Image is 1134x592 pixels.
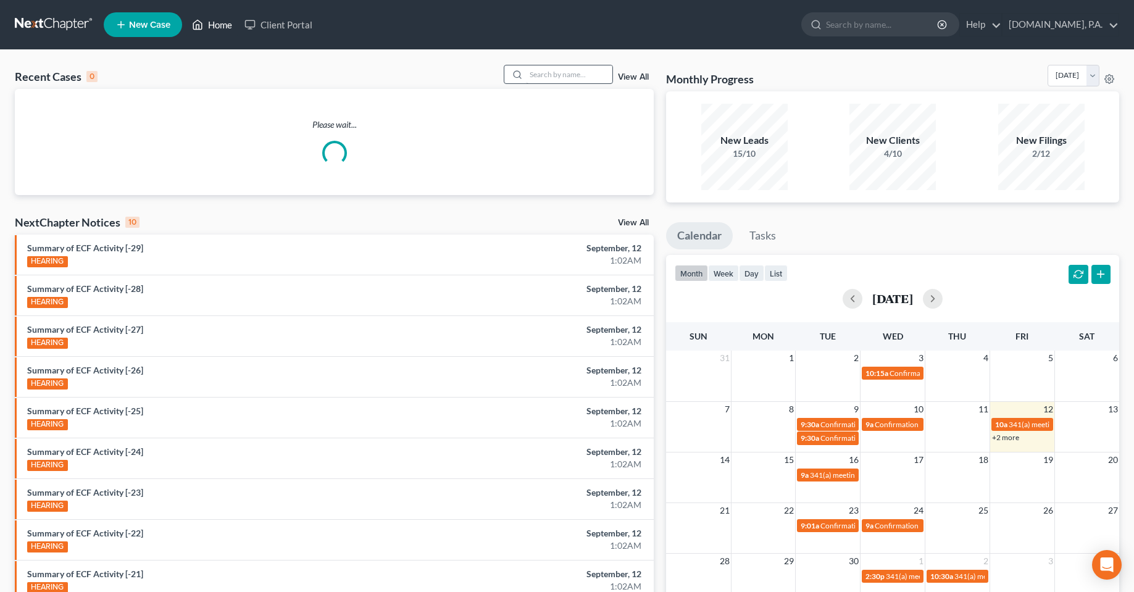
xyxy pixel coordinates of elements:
[912,503,925,518] span: 24
[445,458,641,470] div: 1:02AM
[723,402,731,417] span: 7
[853,402,860,417] span: 9
[526,65,612,83] input: Search by name...
[666,72,754,86] h3: Monthly Progress
[820,521,890,530] span: Confirmation hearing
[948,331,966,341] span: Thu
[853,351,860,365] span: 2
[666,222,733,249] a: Calendar
[701,148,788,160] div: 15/10
[753,331,774,341] span: Mon
[1047,351,1054,365] span: 5
[618,219,649,227] a: View All
[618,73,649,81] a: View All
[865,572,885,581] span: 2:30p
[27,501,68,512] div: HEARING
[719,452,731,467] span: 14
[445,540,641,552] div: 1:02AM
[739,265,764,281] button: day
[445,295,641,307] div: 1:02AM
[27,324,143,335] a: Summary of ECF Activity [-27]
[912,402,925,417] span: 10
[27,460,68,471] div: HEARING
[27,541,68,552] div: HEARING
[801,521,819,530] span: 9:01a
[890,369,959,378] span: Confirmation hearing
[998,148,1085,160] div: 2/12
[783,554,795,569] span: 29
[445,499,641,511] div: 1:02AM
[820,331,836,341] span: Tue
[738,222,787,249] a: Tasks
[1107,503,1119,518] span: 27
[995,420,1007,429] span: 10a
[960,14,1001,36] a: Help
[27,406,143,416] a: Summary of ECF Activity [-25]
[708,265,739,281] button: week
[445,242,641,254] div: September, 12
[977,503,990,518] span: 25
[801,420,819,429] span: 9:30a
[875,521,944,530] span: Confirmation hearing
[764,265,788,281] button: list
[788,402,795,417] span: 8
[865,521,873,530] span: 9a
[129,20,170,30] span: New Case
[719,554,731,569] span: 28
[27,569,143,579] a: Summary of ECF Activity [-21]
[1015,331,1028,341] span: Fri
[186,14,238,36] a: Home
[1092,550,1122,580] div: Open Intercom Messenger
[86,71,98,82] div: 0
[445,405,641,417] div: September, 12
[848,554,860,569] span: 30
[865,369,888,378] span: 10:15a
[27,419,68,430] div: HEARING
[848,452,860,467] span: 16
[1042,402,1054,417] span: 12
[917,554,925,569] span: 1
[690,331,707,341] span: Sun
[701,133,788,148] div: New Leads
[849,133,936,148] div: New Clients
[1042,503,1054,518] span: 26
[977,452,990,467] span: 18
[719,351,731,365] span: 31
[27,283,143,294] a: Summary of ECF Activity [-28]
[783,452,795,467] span: 15
[1047,554,1054,569] span: 3
[27,297,68,308] div: HEARING
[820,420,890,429] span: Confirmation hearing
[1079,331,1094,341] span: Sat
[1107,402,1119,417] span: 13
[1107,452,1119,467] span: 20
[788,351,795,365] span: 1
[15,215,140,230] div: NextChapter Notices
[801,433,819,443] span: 9:30a
[445,254,641,267] div: 1:02AM
[27,338,68,349] div: HEARING
[27,487,143,498] a: Summary of ECF Activity [-23]
[719,503,731,518] span: 21
[27,446,143,457] a: Summary of ECF Activity [-24]
[875,420,944,429] span: Confirmation hearing
[982,351,990,365] span: 4
[445,364,641,377] div: September, 12
[27,378,68,390] div: HEARING
[883,331,903,341] span: Wed
[125,217,140,228] div: 10
[810,470,859,480] span: 341(a) meeting
[445,323,641,336] div: September, 12
[849,148,936,160] div: 4/10
[865,420,873,429] span: 9a
[445,417,641,430] div: 1:02AM
[15,119,654,131] p: Please wait...
[27,256,68,267] div: HEARING
[1003,14,1119,36] a: [DOMAIN_NAME], P.A.
[1112,351,1119,365] span: 6
[445,377,641,389] div: 1:02AM
[954,572,1003,581] span: 341(a) meeting
[27,365,143,375] a: Summary of ECF Activity [-26]
[27,243,143,253] a: Summary of ECF Activity [-29]
[445,568,641,580] div: September, 12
